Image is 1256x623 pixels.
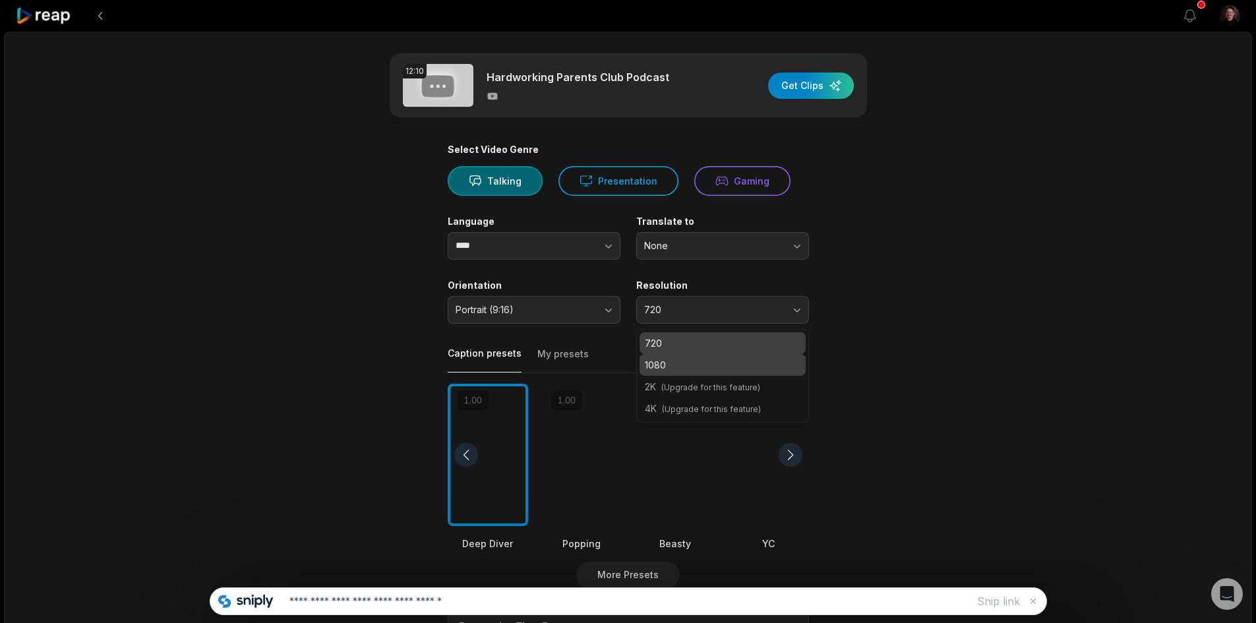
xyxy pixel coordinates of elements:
[635,537,715,550] div: Beasty
[636,329,809,423] div: 720
[541,537,622,550] div: Popping
[644,304,783,316] span: 720
[644,240,783,252] span: None
[661,382,760,392] span: (Upgrade for this feature)
[448,216,620,227] label: Language
[768,73,854,99] button: Get Clips
[1211,578,1243,610] div: Open Intercom Messenger
[146,78,222,86] div: Keywords by Traffic
[487,69,669,85] p: Hardworking Parents Club Podcast
[50,78,118,86] div: Domain Overview
[636,280,809,291] label: Resolution
[131,76,142,87] img: tab_keywords_by_traffic_grey.svg
[448,280,620,291] label: Orientation
[645,380,800,394] p: 2K
[636,296,809,324] button: 720
[456,304,594,316] span: Portrait (9:16)
[636,232,809,260] button: None
[448,166,543,196] button: Talking
[636,216,809,227] label: Translate to
[403,64,427,78] div: 12:10
[36,76,46,87] img: tab_domain_overview_orange.svg
[645,336,800,350] p: 720
[576,562,680,588] button: More Presets
[448,144,809,156] div: Select Video Genre
[645,401,800,415] p: 4K
[21,21,32,32] img: logo_orange.svg
[34,34,145,45] div: Domain: [DOMAIN_NAME]
[537,347,589,372] button: My presets
[37,21,65,32] div: v 4.0.25
[448,347,522,372] button: Caption presets
[448,296,620,324] button: Portrait (9:16)
[21,34,32,45] img: website_grey.svg
[729,537,809,550] div: YC
[645,358,800,372] p: 1080
[448,537,528,550] div: Deep Diver
[694,166,791,196] button: Gaming
[662,404,761,414] span: (Upgrade for this feature)
[558,166,678,196] button: Presentation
